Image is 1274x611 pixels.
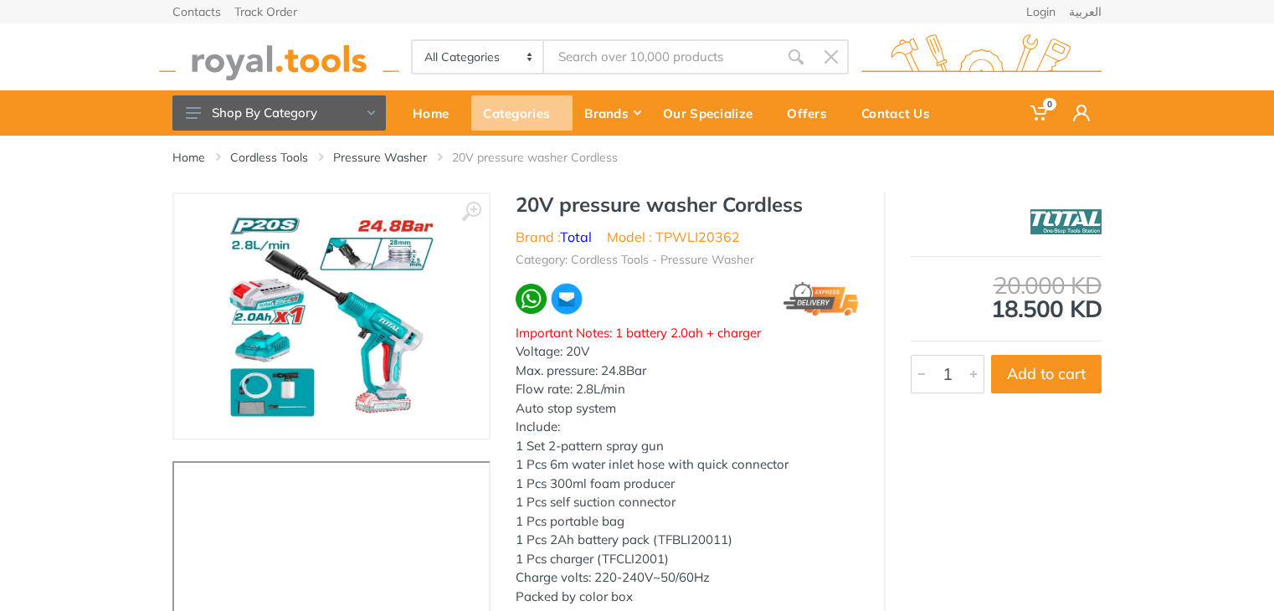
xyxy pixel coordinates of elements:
button: Shop By Category [172,95,386,131]
a: Cordless Tools [230,149,308,166]
button: Add to cart [991,355,1102,393]
div: 18.500 KD [911,274,1102,321]
a: Total [560,228,592,245]
span: 0 [1043,98,1056,110]
a: Home [172,149,205,166]
div: Voltage: 20V Max. pressure: 24.8Bar Flow rate: 2.8L/min Auto stop system Include: 1 Set 2-pattern... [516,324,859,607]
a: Pressure Washer [333,149,427,166]
div: Brands [573,95,651,131]
li: Brand : [516,227,592,247]
div: 20.000 KD [911,274,1102,297]
div: Our Specialize [651,95,775,131]
h1: 20V pressure washer Cordless [516,193,859,217]
img: Royal Tools - 20V pressure washer Cordless [226,211,437,422]
a: Offers [775,90,850,136]
a: Contact Us [850,90,953,136]
a: Home [401,90,471,136]
a: Our Specialize [651,90,775,136]
input: Site search [544,39,778,74]
div: Offers [775,95,850,131]
li: Model : TPWLI20362 [607,227,740,247]
div: Contact Us [850,95,953,131]
a: Login [1026,6,1056,18]
li: Category: Cordless Tools - Pressure Washer [516,251,754,269]
span: Important Notes: 1 battery 2.0ah + charger [516,325,761,341]
img: express.png [783,282,859,316]
nav: breadcrumb [172,149,1102,166]
select: Category [413,41,544,73]
img: Total [1030,201,1102,243]
a: العربية [1069,6,1102,18]
img: royal.tools Logo [159,34,399,80]
img: wa.webp [516,284,547,315]
a: 0 [1019,90,1061,136]
a: Track Order [234,6,297,18]
a: Categories [471,90,573,136]
img: ma.webp [550,282,583,316]
div: Home [401,95,471,131]
li: 20V pressure washer Cordless [452,149,643,166]
img: royal.tools Logo [861,34,1102,80]
a: Contacts [172,6,221,18]
div: Categories [471,95,573,131]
